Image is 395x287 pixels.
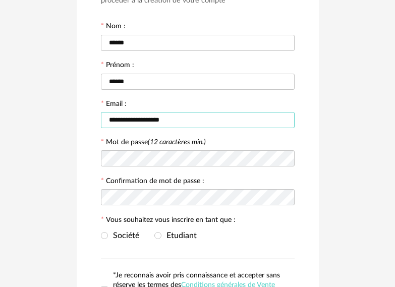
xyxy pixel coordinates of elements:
[101,23,126,32] label: Nom :
[108,232,139,240] span: Société
[101,216,236,225] label: Vous souhaitez vous inscrire en tant que :
[101,178,204,187] label: Confirmation de mot de passe :
[101,100,127,109] label: Email :
[106,139,206,146] label: Mot de passe
[101,62,134,71] label: Prénom :
[148,139,206,146] i: (12 caractères min.)
[161,232,197,240] span: Etudiant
